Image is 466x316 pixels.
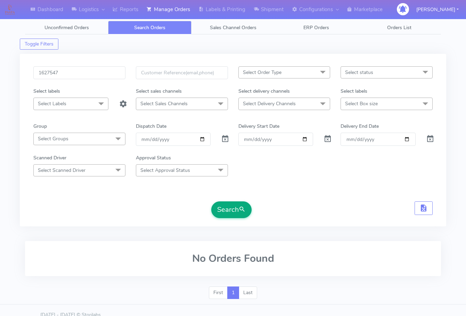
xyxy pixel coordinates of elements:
span: Select status [345,69,373,76]
button: [PERSON_NAME] [411,2,464,17]
label: Delivery Start Date [238,123,279,130]
label: Scanned Driver [33,154,66,161]
ul: Tabs [25,21,441,34]
span: Select Groups [38,135,68,142]
span: Select Labels [38,100,66,107]
button: Search [211,201,252,218]
span: Sales Channel Orders [210,24,256,31]
span: Select Scanned Driver [38,167,85,174]
label: Select labels [33,88,60,95]
label: Select delivery channels [238,88,290,95]
span: Unconfirmed Orders [44,24,89,31]
label: Dispatch Date [136,123,166,130]
span: Select Box size [345,100,378,107]
span: Select Delivery Channels [243,100,296,107]
label: Select sales channels [136,88,182,95]
span: Select Approval Status [140,167,190,174]
span: Search Orders [134,24,165,31]
label: Approval Status [136,154,171,161]
span: Orders List [387,24,411,31]
span: Select Order Type [243,69,281,76]
span: Select Sales Channels [140,100,188,107]
input: Customer Reference(email,phone) [136,66,228,79]
label: Select labels [341,88,367,95]
input: Order Id [33,66,125,79]
h2: No Orders Found [33,253,433,264]
span: ERP Orders [303,24,329,31]
label: Group [33,123,47,130]
a: 1 [227,286,239,299]
button: Toggle Filters [20,39,58,50]
label: Delivery End Date [341,123,379,130]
